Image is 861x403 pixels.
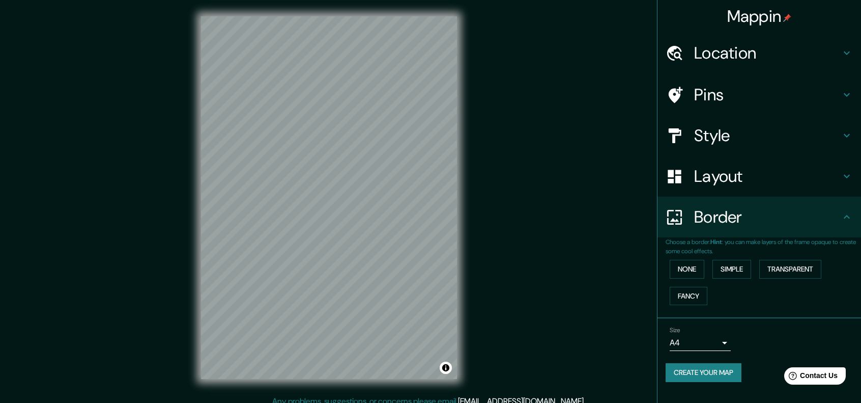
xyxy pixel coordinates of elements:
button: Create your map [666,363,741,382]
button: Simple [712,260,751,279]
div: Layout [657,156,861,197]
h4: Border [694,207,841,227]
label: Size [670,326,680,335]
div: Location [657,33,861,73]
div: A4 [670,335,731,351]
button: Fancy [670,287,707,306]
h4: Pins [694,85,841,105]
p: Choose a border. : you can make layers of the frame opaque to create some cool effects. [666,237,861,256]
h4: Mappin [727,6,792,26]
b: Hint [710,238,722,246]
img: pin-icon.png [783,14,791,22]
h4: Location [694,43,841,63]
button: Toggle attribution [440,362,452,374]
h4: Layout [694,166,841,186]
div: Border [657,197,861,237]
div: Pins [657,74,861,115]
button: Transparent [759,260,821,279]
canvas: Map [201,16,457,379]
iframe: Help widget launcher [770,363,850,392]
h4: Style [694,125,841,146]
div: Style [657,115,861,156]
button: None [670,260,704,279]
